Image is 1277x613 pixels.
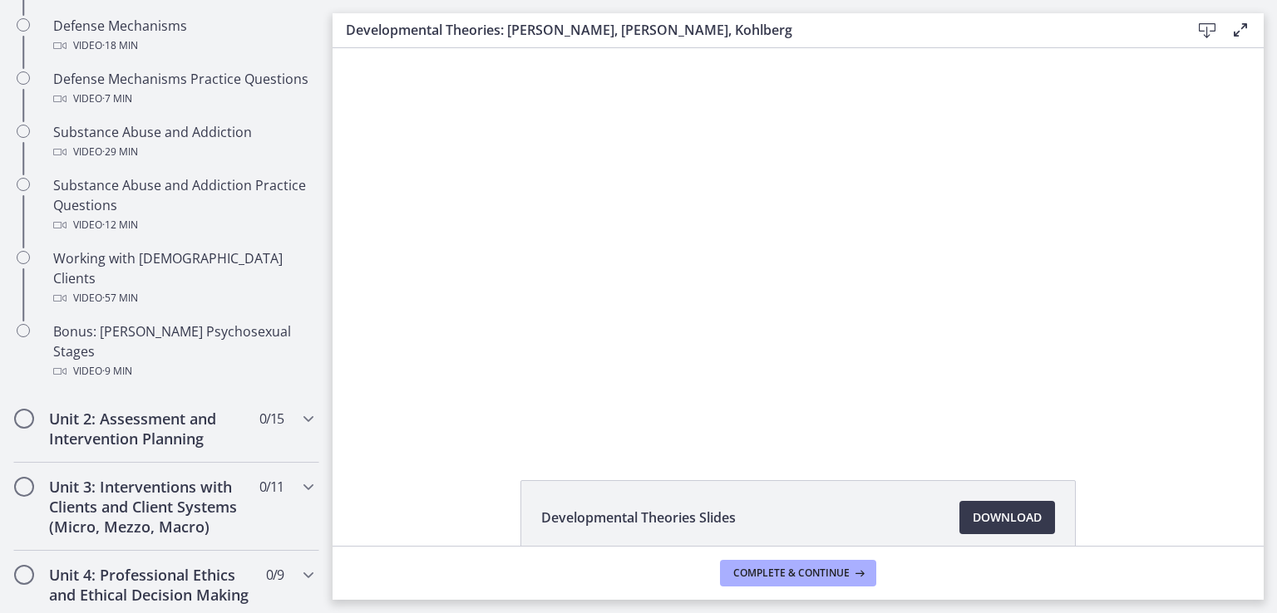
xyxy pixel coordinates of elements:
div: Video [53,142,313,162]
span: Complete & continue [733,566,850,580]
div: Substance Abuse and Addiction Practice Questions [53,175,313,235]
div: Substance Abuse and Addiction [53,122,313,162]
div: Video [53,89,313,109]
div: Defense Mechanisms Practice Questions [53,69,313,109]
span: Download [973,508,1042,527]
span: Developmental Theories Slides [541,508,736,527]
div: Working with [DEMOGRAPHIC_DATA] Clients [53,248,313,308]
span: · 29 min [102,142,138,162]
iframe: Video Lesson [333,48,1264,442]
a: Download [959,501,1055,534]
span: · 57 min [102,288,138,308]
button: Complete & continue [720,560,876,586]
div: Defense Mechanisms [53,16,313,56]
div: Video [53,288,313,308]
span: 0 / 11 [259,477,284,497]
span: · 18 min [102,36,138,56]
span: 0 / 15 [259,409,284,429]
div: Video [53,361,313,381]
div: Bonus: [PERSON_NAME] Psychosexual Stages [53,321,313,381]
span: · 12 min [102,215,138,235]
div: Video [53,36,313,56]
h3: Developmental Theories: [PERSON_NAME], [PERSON_NAME], Kohlberg [346,20,1164,40]
h2: Unit 2: Assessment and Intervention Planning [49,409,252,449]
div: Video [53,215,313,235]
span: 0 / 9 [266,565,284,585]
span: · 7 min [102,89,132,109]
span: · 9 min [102,361,132,381]
h2: Unit 4: Professional Ethics and Ethical Decision Making [49,565,252,605]
h2: Unit 3: Interventions with Clients and Client Systems (Micro, Mezzo, Macro) [49,477,252,537]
